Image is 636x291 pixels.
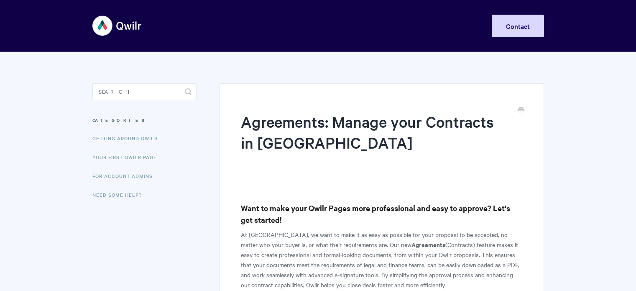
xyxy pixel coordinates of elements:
[92,167,159,184] a: For Account Admins
[241,111,510,168] h1: Agreements: Manage your Contracts in [GEOGRAPHIC_DATA]
[492,15,544,37] a: Contact
[92,186,148,203] a: Need Some Help?
[92,149,163,165] a: Your First Qwilr Page
[92,113,197,128] h3: Categories
[92,10,142,41] img: Qwilr Help Center
[518,106,524,115] a: Print this Article
[92,130,164,147] a: Getting Around Qwilr
[92,83,197,100] input: Search
[241,229,522,290] p: At [GEOGRAPHIC_DATA], we want to make it as easy as possible for your proposal to be accepted, no...
[411,240,445,249] b: Agreements
[241,202,522,226] h3: Want to make your Qwilr Pages more professional and easy to approve? Let's get started!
